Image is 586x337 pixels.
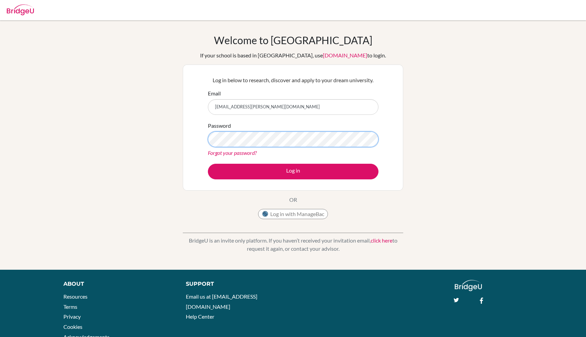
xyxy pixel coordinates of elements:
a: Privacy [63,313,81,320]
img: Bridge-U [7,4,34,15]
p: OR [289,196,297,204]
a: Help Center [186,313,214,320]
div: Support [186,280,286,288]
a: Cookies [63,323,82,330]
label: Password [208,122,231,130]
img: logo_white@2x-f4f0deed5e89b7ecb1c2cc34c3e3d731f90f0f143d5ea2071677605dd97b5244.png [455,280,482,291]
a: Terms [63,303,77,310]
a: Resources [63,293,87,300]
p: Log in below to research, discover and apply to your dream university. [208,76,378,84]
button: Log in with ManageBac [258,209,328,219]
a: Email us at [EMAIL_ADDRESS][DOMAIN_NAME] [186,293,257,310]
div: About [63,280,171,288]
p: BridgeU is an invite only platform. If you haven’t received your invitation email, to request it ... [183,236,403,253]
label: Email [208,89,221,97]
a: click here [371,237,392,244]
h1: Welcome to [GEOGRAPHIC_DATA] [214,34,372,46]
a: Forgot your password? [208,149,257,156]
div: If your school is based in [GEOGRAPHIC_DATA], use to login. [200,51,386,59]
a: [DOMAIN_NAME] [323,52,367,58]
button: Log in [208,164,378,179]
